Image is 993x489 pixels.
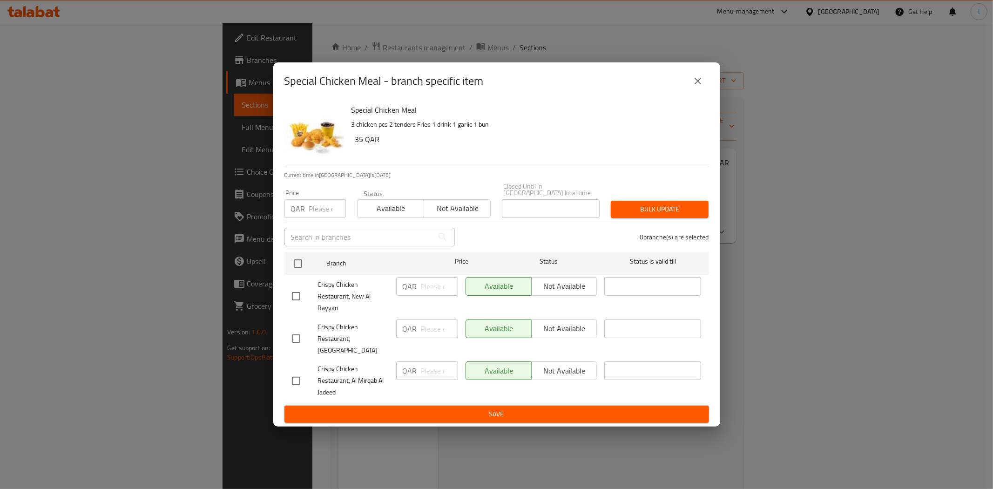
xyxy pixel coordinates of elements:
p: 3 chicken pcs 2 tenders Fries 1 drink 1 garlic 1 bun [351,119,702,130]
button: Save [284,406,709,423]
span: Available [361,202,420,215]
h6: Special Chicken Meal [351,103,702,116]
p: 0 branche(s) are selected [640,232,709,242]
input: Please enter price [421,277,458,296]
p: QAR [403,281,417,292]
p: QAR [403,365,417,376]
span: Not available [428,202,487,215]
span: Bulk update [618,204,701,215]
span: Price [431,256,493,267]
button: Available [357,199,424,218]
span: Status [500,256,597,267]
span: Crispy Chicken Restaurant, Al Mirqab Al Jadeed [318,363,389,398]
input: Search in branches [284,228,433,246]
button: close [687,70,709,92]
input: Please enter price [309,199,346,218]
input: Please enter price [421,319,458,338]
p: Current time in [GEOGRAPHIC_DATA] is [DATE] [284,171,709,179]
button: Not available [424,199,491,218]
input: Please enter price [421,361,458,380]
h6: 35 QAR [355,133,702,146]
span: Crispy Chicken Restaurant, New Al Rayyan [318,279,389,314]
p: QAR [403,323,417,334]
span: Branch [326,258,423,269]
button: Bulk update [611,201,709,218]
p: QAR [291,203,305,214]
span: Crispy Chicken Restaurant, [GEOGRAPHIC_DATA] [318,321,389,356]
h2: Special Chicken Meal - branch specific item [284,74,484,88]
span: Status is valid till [604,256,701,267]
img: Special Chicken Meal [284,103,344,163]
span: Save [292,408,702,420]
